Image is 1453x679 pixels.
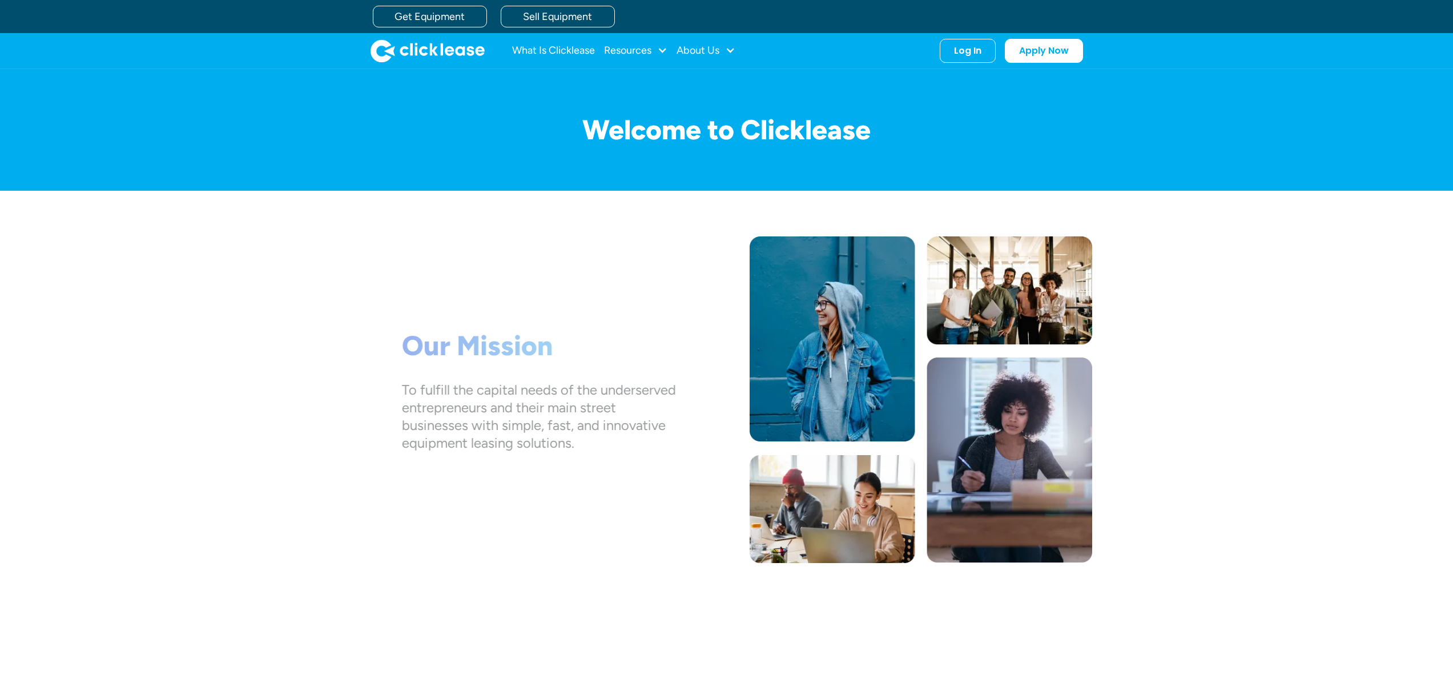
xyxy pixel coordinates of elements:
a: Apply Now [1005,39,1083,63]
div: Resources [604,39,667,62]
img: Clicklease logo [371,39,485,62]
img: Photo collage of a woman in a blue jacket, five workers standing together, a man and a woman work... [750,236,1092,563]
a: Sell Equipment [501,6,615,27]
div: To fulfill the capital needs of the underserved entrepreneurs and their main street businesses wi... [401,380,675,452]
a: Get Equipment [373,6,487,27]
div: About Us [677,39,735,62]
a: What Is Clicklease [512,39,595,62]
div: Log In [954,45,981,57]
h1: Our Mission [401,330,675,363]
a: home [371,39,485,62]
h1: Welcome to Clicklease [361,115,1092,145]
